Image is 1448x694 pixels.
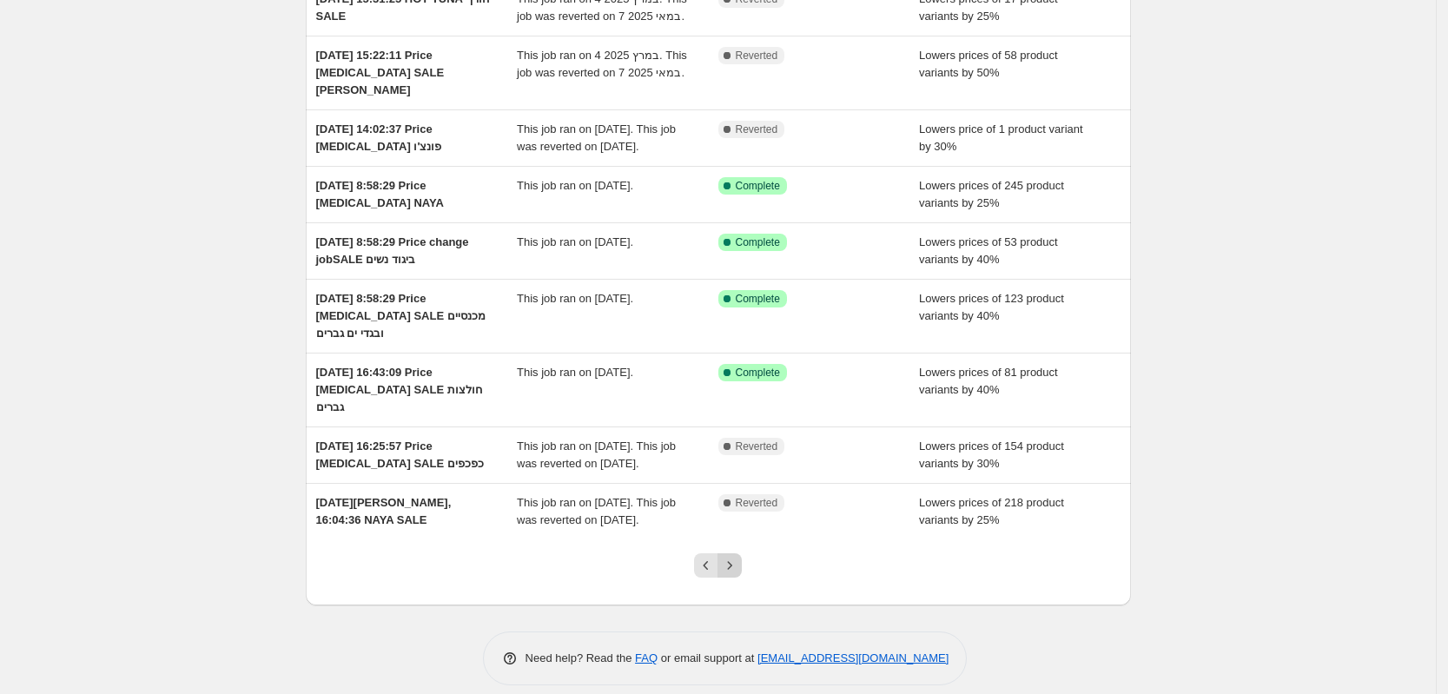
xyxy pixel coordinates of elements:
span: This job ran on [DATE]. [517,366,633,379]
span: Complete [736,366,780,380]
span: [DATE] 8:58:29 Price [MEDICAL_DATA] SALE מכנסיים ובגדי ים גברים [316,292,486,340]
span: Lowers prices of 154 product variants by 30% [919,440,1064,470]
span: This job ran on [DATE]. [517,179,633,192]
span: Complete [736,292,780,306]
span: This job ran on [DATE]. [517,292,633,305]
span: Complete [736,179,780,193]
span: [DATE] 8:58:29 Price [MEDICAL_DATA] NAYA [316,179,444,209]
span: Lowers prices of 123 product variants by 40% [919,292,1064,322]
span: Need help? Read the [526,651,636,664]
span: Lowers prices of 58 product variants by 50% [919,49,1058,79]
span: Lowers price of 1 product variant by 30% [919,122,1083,153]
span: This job ran on [DATE]. This job was reverted on [DATE]. [517,496,676,526]
span: [DATE] 14:02:37 Price [MEDICAL_DATA] פונצ'ו [316,122,442,153]
span: Complete [736,235,780,249]
button: Next [717,553,742,578]
span: Reverted [736,122,778,136]
a: FAQ [635,651,658,664]
a: [EMAIL_ADDRESS][DOMAIN_NAME] [757,651,949,664]
span: [DATE] 16:25:57 Price [MEDICAL_DATA] SALE כפכפים [316,440,484,470]
span: Lowers prices of 245 product variants by 25% [919,179,1064,209]
button: Previous [694,553,718,578]
span: Lowers prices of 53 product variants by 40% [919,235,1058,266]
span: Reverted [736,496,778,510]
span: This job ran on 4 במרץ 2025. This job was reverted on 7 במאי 2025. [517,49,687,79]
span: This job ran on [DATE]. This job was reverted on [DATE]. [517,440,676,470]
span: [DATE] 16:43:09 Price [MEDICAL_DATA] SALE חולצות גברים [316,366,483,413]
span: Lowers prices of 218 product variants by 25% [919,496,1064,526]
span: or email support at [658,651,757,664]
span: [DATE][PERSON_NAME], 16:04:36 NAYA SALE [316,496,452,526]
span: This job ran on [DATE]. This job was reverted on [DATE]. [517,122,676,153]
span: Reverted [736,440,778,453]
span: This job ran on [DATE]. [517,235,633,248]
nav: Pagination [694,553,742,578]
span: Lowers prices of 81 product variants by 40% [919,366,1058,396]
span: [DATE] 15:22:11 Price [MEDICAL_DATA] SALE [PERSON_NAME] [316,49,445,96]
span: [DATE] 8:58:29 Price change jobSALE ביגוד נשים [316,235,469,266]
span: Reverted [736,49,778,63]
